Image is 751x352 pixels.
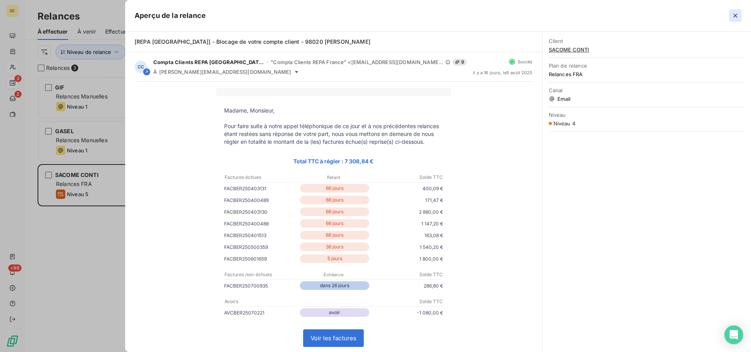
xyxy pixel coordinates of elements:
span: Succès [517,59,533,64]
p: 163,08 € [371,231,443,239]
span: Niveau 4 [553,120,575,127]
p: 171,47 € [371,196,443,204]
p: Retard [297,174,370,181]
p: Total TTC à régler : 7 308,84 € [224,157,443,166]
p: 66 jours [300,196,369,204]
span: Plan de relance [549,63,745,69]
h5: Aperçu de la relance [135,10,206,21]
p: dans 26 jours [300,281,369,290]
p: FACBER250500359 [224,243,298,251]
p: FACBER250403131 [224,184,298,193]
span: Compta Clients REPA [GEOGRAPHIC_DATA] [153,59,264,65]
span: Client [549,38,745,44]
span: Canal [549,87,745,93]
p: Avoirs [225,298,297,305]
p: 66 jours [300,231,369,239]
p: 2 880,00 € [371,208,443,216]
p: Pour faire suite à notre appel téléphonique de ce jour et à nos précédentes relances étant restée... [224,122,443,146]
p: FACBER250403130 [224,208,298,216]
p: 36 jours [300,243,369,251]
p: 5 jours [300,254,369,263]
span: "Compta Clients REPA France" <[EMAIL_ADDRESS][DOMAIN_NAME]> [271,59,443,65]
p: FACBER250700935 [224,282,298,290]
p: Solde TTC [370,298,443,305]
p: Factures échues [225,174,297,181]
span: Niveau [549,112,745,118]
p: AVCBER25070221 [224,309,298,317]
p: 66 jours [300,184,369,193]
p: 1 800,00 € [371,255,443,263]
p: 66 jours [300,219,369,228]
p: 1 147,20 € [371,220,443,228]
p: FACBER250400489 [224,196,298,204]
p: 286,80 € [371,282,443,290]
p: Solde TTC [370,271,443,278]
span: [REPA [GEOGRAPHIC_DATA]] - Blocage de votre compte client - 98020 [PERSON_NAME] [135,38,370,45]
p: FACBER250601659 [224,255,298,263]
span: Email [549,96,745,102]
span: [PERSON_NAME][EMAIL_ADDRESS][DOMAIN_NAME] [159,69,291,75]
span: À [153,69,157,75]
div: CC [135,61,147,73]
p: 66 jours [300,207,369,216]
span: 9 [453,59,467,66]
p: FACBER250401513 [224,231,298,239]
p: Échéance [297,271,370,278]
span: Relances FRA [549,71,745,77]
p: 400,09 € [371,184,443,193]
p: Madame, Monsieur, [224,107,443,114]
p: 1 540,20 € [371,243,443,251]
span: il y a 16 jours , le 5 août 2025 [473,70,533,75]
p: -1 080,00 € [371,309,443,317]
span: - [266,60,268,64]
p: Factures non-échues [225,271,297,278]
div: Open Intercom Messenger [724,325,743,344]
p: Solde TTC [370,174,443,181]
a: Voir les factures [304,330,363,347]
p: avoir [300,308,369,317]
p: FACBER250400488 [224,220,298,228]
span: SACOME CONTI [549,46,745,53]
